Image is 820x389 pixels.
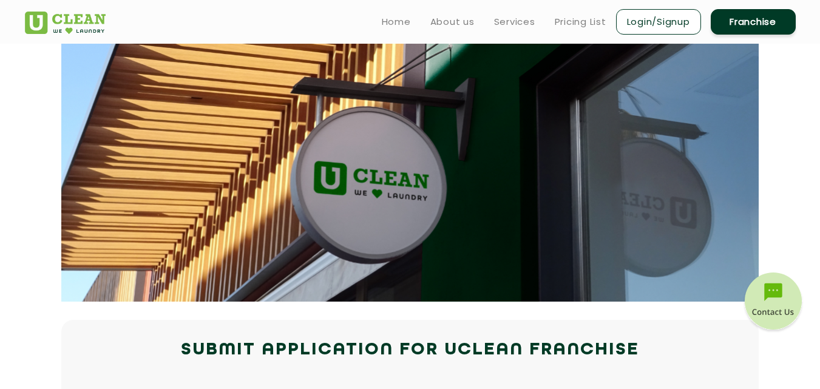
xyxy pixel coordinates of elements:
[430,15,475,29] a: About us
[743,272,804,333] img: contact-btn
[711,9,796,35] a: Franchise
[616,9,701,35] a: Login/Signup
[494,15,535,29] a: Services
[555,15,606,29] a: Pricing List
[25,12,106,34] img: UClean Laundry and Dry Cleaning
[25,336,796,365] h2: Submit Application for UCLEAN FRANCHISE
[382,15,411,29] a: Home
